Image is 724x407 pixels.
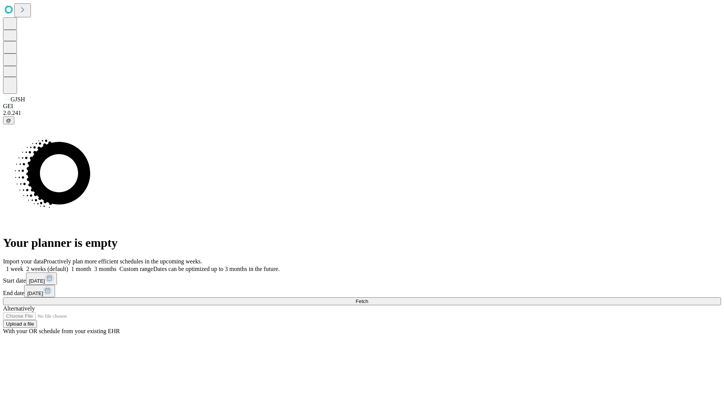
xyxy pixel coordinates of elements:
span: 1 month [71,266,91,272]
span: Alternatively [3,305,35,312]
div: Start date [3,272,721,285]
span: Proactively plan more efficient schedules in the upcoming weeks. [44,258,202,265]
button: Fetch [3,297,721,305]
span: GJSH [11,96,25,103]
span: 1 week [6,266,23,272]
button: [DATE] [24,285,55,297]
span: Import your data [3,258,44,265]
span: 2 weeks (default) [26,266,68,272]
button: @ [3,116,14,124]
div: 2.0.241 [3,110,721,116]
button: [DATE] [26,272,57,285]
span: Dates can be optimized up to 3 months in the future. [153,266,279,272]
div: End date [3,285,721,297]
button: Upload a file [3,320,37,328]
span: Custom range [120,266,153,272]
span: [DATE] [29,278,45,284]
h1: Your planner is empty [3,236,721,250]
span: [DATE] [27,291,43,296]
span: 3 months [94,266,117,272]
div: GEI [3,103,721,110]
span: @ [6,118,11,123]
span: With your OR schedule from your existing EHR [3,328,120,334]
span: Fetch [356,298,368,304]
